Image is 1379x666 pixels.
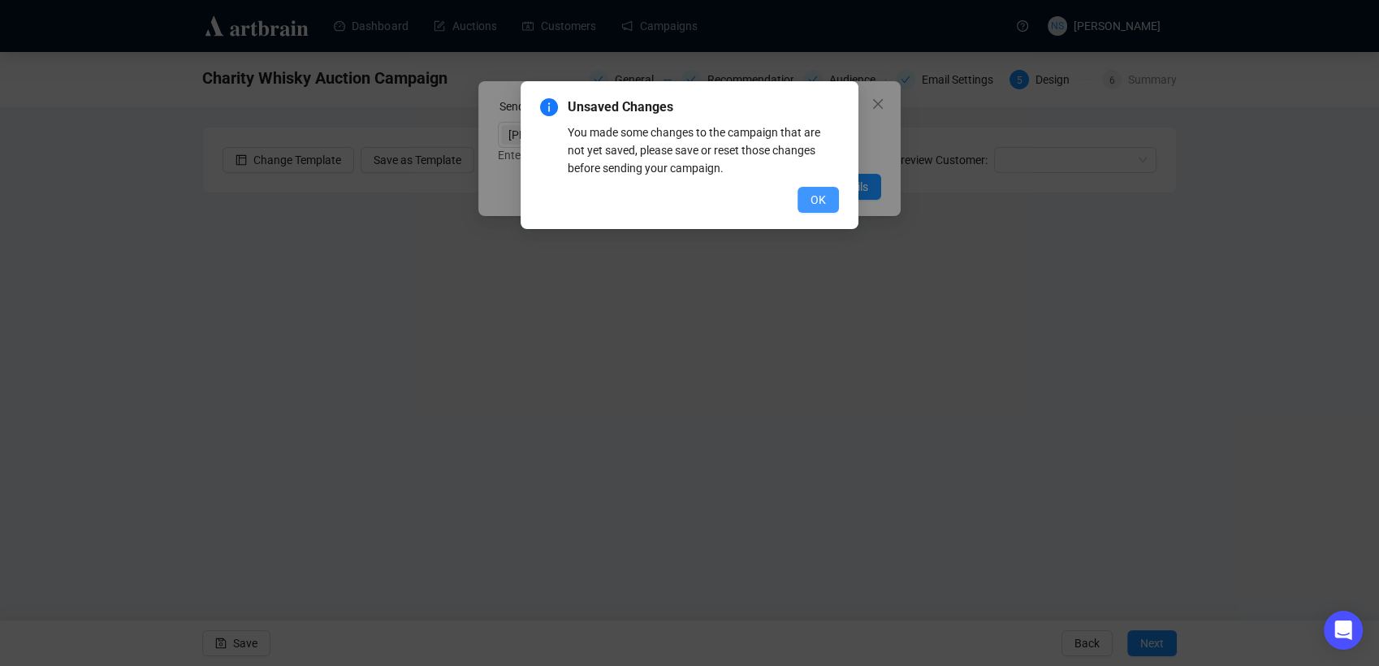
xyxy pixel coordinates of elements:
[568,97,839,117] span: Unsaved Changes
[1324,611,1363,650] div: Open Intercom Messenger
[811,191,826,209] span: OK
[798,187,839,213] button: OK
[540,98,558,116] span: info-circle
[568,123,839,177] div: You made some changes to the campaign that are not yet saved, please save or reset those changes ...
